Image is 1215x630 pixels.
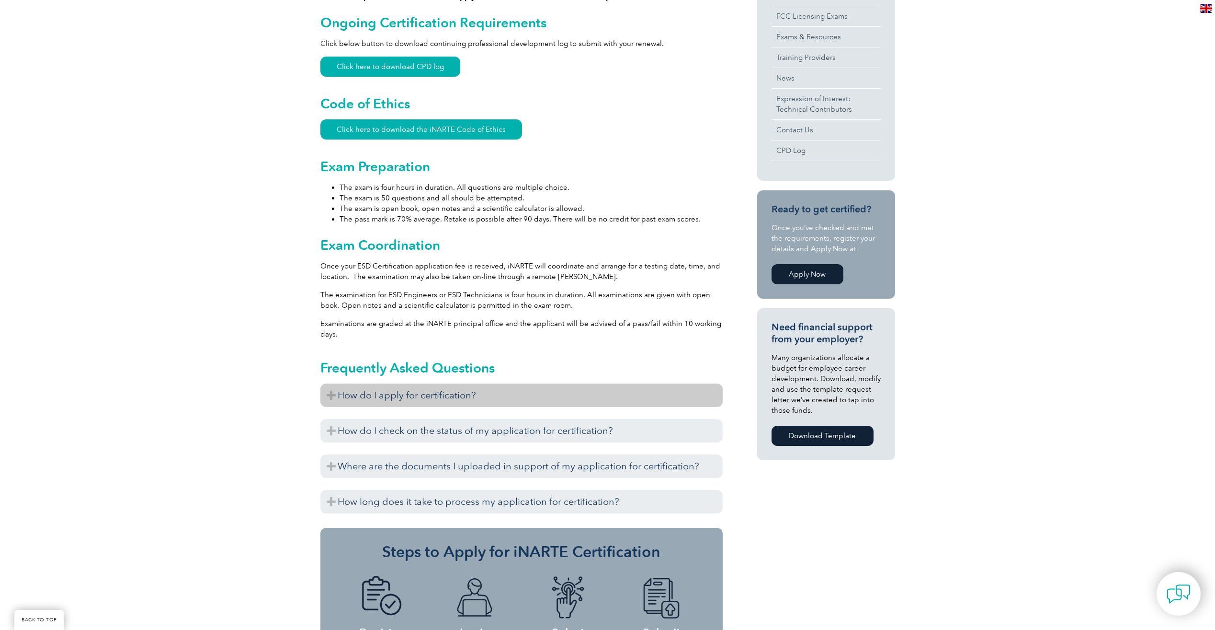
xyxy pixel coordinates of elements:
li: The pass mark is 70% average. Retake is possible after 90 days. There will be no credit for past ... [340,214,723,224]
img: en [1200,4,1212,13]
img: icon-blue-finger-button.png [542,576,594,620]
p: Examinations are graded at the iNARTE principal office and the applicant will be advised of a pas... [320,318,723,339]
img: icon-blue-doc-tick.png [355,576,408,620]
img: icon-blue-doc-arrow.png [635,576,688,620]
h2: Exam Preparation [320,159,723,174]
a: FCC Licensing Exams [772,6,881,26]
a: CPD Log [772,140,881,161]
a: Training Providers [772,47,881,68]
li: The exam is 50 questions and all should be attempted. [340,193,723,203]
p: Click below button to download continuing professional development log to submit with your renewal. [320,38,723,49]
a: BACK TO TOP [14,610,64,630]
h3: Need financial support from your employer? [772,321,881,345]
img: icon-blue-laptop-male.png [448,576,501,620]
a: Contact Us [772,120,881,140]
h2: Exam Coordination [320,237,723,253]
a: Click here to download CPD log [320,57,460,77]
h3: How do I check on the status of my application for certification? [320,419,723,443]
h3: How long does it take to process my application for certification? [320,490,723,513]
li: The exam is open book, open notes and a scientific calculator is allowed. [340,203,723,214]
a: Expression of Interest:Technical Contributors [772,89,881,119]
img: contact-chat.png [1167,582,1191,606]
h3: How do I apply for certification? [320,384,723,407]
p: Many organizations allocate a budget for employee career development. Download, modify and use th... [772,352,881,416]
h2: Code of Ethics [320,96,723,111]
a: Exams & Resources [772,27,881,47]
h3: Steps to Apply for iNARTE Certification [335,542,708,561]
h2: Frequently Asked Questions [320,360,723,375]
h3: Ready to get certified? [772,203,881,215]
p: Once you’ve checked and met the requirements, register your details and Apply Now at [772,222,881,254]
p: The examination for ESD Engineers or ESD Technicians is four hours in duration. All examinations ... [320,290,723,311]
h3: Where are the documents I uploaded in support of my application for certification? [320,455,723,478]
a: News [772,68,881,88]
a: Click here to download the iNARTE Code of Ethics [320,119,522,140]
a: Apply Now [772,264,843,284]
h2: Ongoing Certification Requirements [320,15,723,30]
p: Once your ESD Certification application fee is received, iNARTE will coordinate and arrange for a... [320,261,723,282]
a: Download Template [772,426,874,446]
li: The exam is four hours in duration. All questions are multiple choice. [340,182,723,193]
